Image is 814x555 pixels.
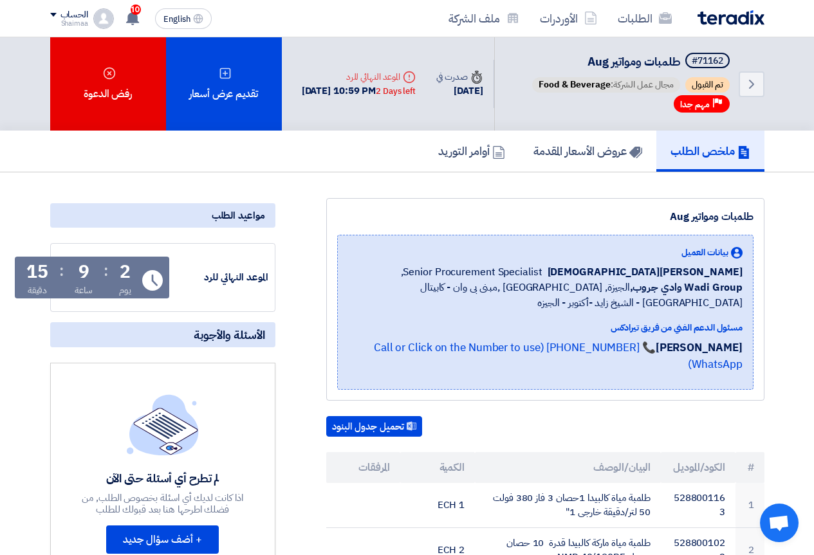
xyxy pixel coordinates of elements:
[50,37,166,131] div: رفض الدعوة
[685,77,730,93] span: تم القبول
[374,340,743,372] a: 📞 [PHONE_NUMBER] (Call or Click on the Number to use WhatsApp)
[530,53,732,71] h5: طلمبات ومواتير Aug
[438,3,530,33] a: ملف الشركة
[69,492,257,515] div: اذا كانت لديك أي اسئلة بخصوص الطلب, من فضلك اطرحها هنا بعد قبولك للطلب
[26,263,48,281] div: 15
[436,84,483,98] div: [DATE]
[348,321,743,334] div: مسئول الدعم الفني من فريق تيرادكس
[302,84,416,98] div: [DATE] 10:59 PM
[50,203,275,228] div: مواعيد الطلب
[681,246,728,259] span: بيانات العميل
[539,78,611,91] span: Food & Beverage
[120,263,131,281] div: 2
[59,259,64,282] div: :
[401,264,542,280] span: Senior Procurement Specialist,
[326,416,422,437] button: تحميل جدول البنود
[69,471,257,486] div: لم تطرح أي أسئلة حتى الآن
[79,263,89,281] div: 9
[337,209,754,224] div: طلمبات ومواتير Aug
[28,284,48,297] div: دقيقة
[60,10,88,21] div: الحساب
[93,8,114,29] img: profile_test.png
[50,20,88,27] div: Shaimaa
[519,131,656,172] a: عروض الأسعار المقدمة
[166,37,282,131] div: تقديم عرض أسعار
[548,264,743,280] span: [PERSON_NAME][DEMOGRAPHIC_DATA]
[475,452,661,483] th: البيان/الوصف
[607,3,682,33] a: الطلبات
[106,525,219,554] button: + أضف سؤال جديد
[163,15,190,24] span: English
[680,98,710,111] span: مهم جدا
[155,8,212,29] button: English
[194,327,265,342] span: الأسئلة والأجوبة
[436,70,483,84] div: صدرت في
[532,77,680,93] span: مجال عمل الشركة:
[424,131,519,172] a: أوامر التوريد
[400,483,475,528] td: 1 ECH
[131,5,141,15] span: 10
[104,259,108,282] div: :
[698,10,764,25] img: Teradix logo
[661,483,735,528] td: 5288001163
[302,70,416,84] div: الموعد النهائي للرد
[656,131,764,172] a: ملخص الطلب
[533,143,642,158] h5: عروض الأسعار المقدمة
[671,143,750,158] h5: ملخص الطلب
[735,452,764,483] th: #
[438,143,505,158] h5: أوامر التوريد
[661,452,735,483] th: الكود/الموديل
[475,483,661,528] td: طلمبة مياة كالبيدا 1حصان 3 فاز 380 فولت 50 لتر/دقيقة خارجى 1"
[127,394,199,455] img: empty_state_list.svg
[735,483,764,528] td: 1
[530,3,607,33] a: الأوردرات
[376,85,416,98] div: 2 Days left
[630,280,743,295] b: Wadi Group وادي جروب,
[656,340,743,356] strong: [PERSON_NAME]
[348,280,743,311] span: الجيزة, [GEOGRAPHIC_DATA] ,مبنى بى وان - كابيتال [GEOGRAPHIC_DATA] - الشيخ زايد -أكتوبر - الجيزه
[587,53,680,70] span: طلمبات ومواتير Aug
[400,452,475,483] th: الكمية
[172,270,268,285] div: الموعد النهائي للرد
[119,284,131,297] div: يوم
[75,284,93,297] div: ساعة
[760,504,799,542] a: Open chat
[326,452,401,483] th: المرفقات
[692,57,723,66] div: #71162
